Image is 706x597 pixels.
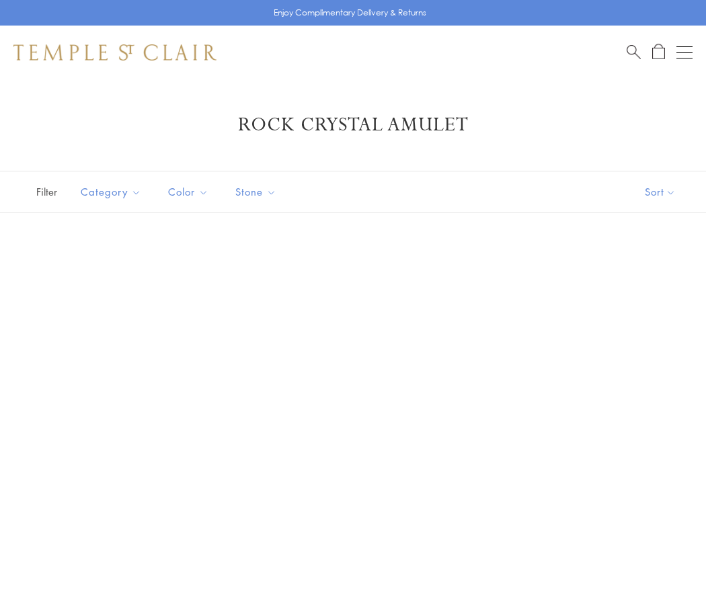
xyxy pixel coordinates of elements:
[615,171,706,212] button: Show sort by
[158,177,219,207] button: Color
[627,44,641,61] a: Search
[74,184,151,200] span: Category
[71,177,151,207] button: Category
[274,6,426,19] p: Enjoy Complimentary Delivery & Returns
[652,44,665,61] a: Open Shopping Bag
[161,184,219,200] span: Color
[229,184,286,200] span: Stone
[225,177,286,207] button: Stone
[13,44,217,61] img: Temple St. Clair
[34,113,672,137] h1: Rock Crystal Amulet
[676,44,693,61] button: Open navigation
